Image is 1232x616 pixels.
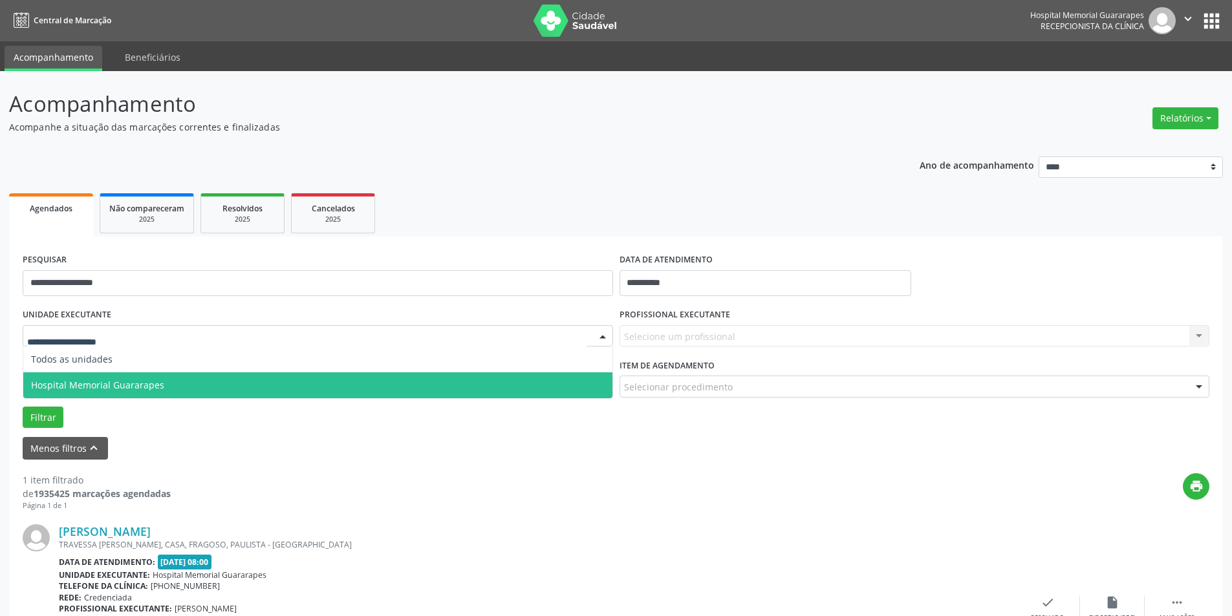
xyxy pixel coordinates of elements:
[59,569,150,580] b: Unidade executante:
[59,603,172,614] b: Profissional executante:
[1189,479,1204,493] i: print
[1181,12,1195,26] i: 
[109,215,184,224] div: 2025
[31,379,164,391] span: Hospital Memorial Guararapes
[9,120,859,134] p: Acompanhe a situação das marcações correntes e finalizadas
[1149,7,1176,34] img: img
[31,353,113,365] span: Todos as unidades
[30,203,72,214] span: Agendados
[1170,595,1184,610] i: 
[59,580,148,591] b: Telefone da clínica:
[59,592,81,603] b: Rede:
[210,215,275,224] div: 2025
[23,407,63,429] button: Filtrar
[620,305,730,325] label: PROFISSIONAL EXECUTANTE
[620,356,715,376] label: Item de agendamento
[1200,10,1223,32] button: apps
[1152,107,1218,129] button: Relatórios
[23,305,111,325] label: UNIDADE EXECUTANTE
[59,539,1015,550] div: TRAVESSA [PERSON_NAME], CASA, FRAGOSO, PAULISTA - [GEOGRAPHIC_DATA]
[1041,595,1055,610] i: check
[34,487,171,500] strong: 1935425 marcações agendadas
[23,250,67,270] label: PESQUISAR
[151,580,220,591] span: [PHONE_NUMBER]
[620,250,713,270] label: DATA DE ATENDIMENTO
[158,555,212,569] span: [DATE] 08:00
[1105,595,1119,610] i: insert_drive_file
[23,473,171,487] div: 1 item filtrado
[9,10,111,31] a: Central de Marcação
[920,156,1034,173] p: Ano de acompanhamento
[59,557,155,568] b: Data de atendimento:
[23,500,171,511] div: Página 1 de 1
[87,441,101,455] i: keyboard_arrow_up
[109,203,184,214] span: Não compareceram
[1041,21,1144,32] span: Recepcionista da clínica
[222,203,263,214] span: Resolvidos
[59,524,151,538] a: [PERSON_NAME]
[116,46,189,69] a: Beneficiários
[1183,473,1209,500] button: print
[301,215,365,224] div: 2025
[34,15,111,26] span: Central de Marcação
[153,569,266,580] span: Hospital Memorial Guararapes
[1176,7,1200,34] button: 
[175,603,237,614] span: [PERSON_NAME]
[23,437,108,460] button: Menos filtroskeyboard_arrow_up
[23,524,50,551] img: img
[1030,10,1144,21] div: Hospital Memorial Guararapes
[624,380,733,394] span: Selecionar procedimento
[5,46,102,71] a: Acompanhamento
[9,88,859,120] p: Acompanhamento
[84,592,132,603] span: Credenciada
[312,203,355,214] span: Cancelados
[23,487,171,500] div: de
